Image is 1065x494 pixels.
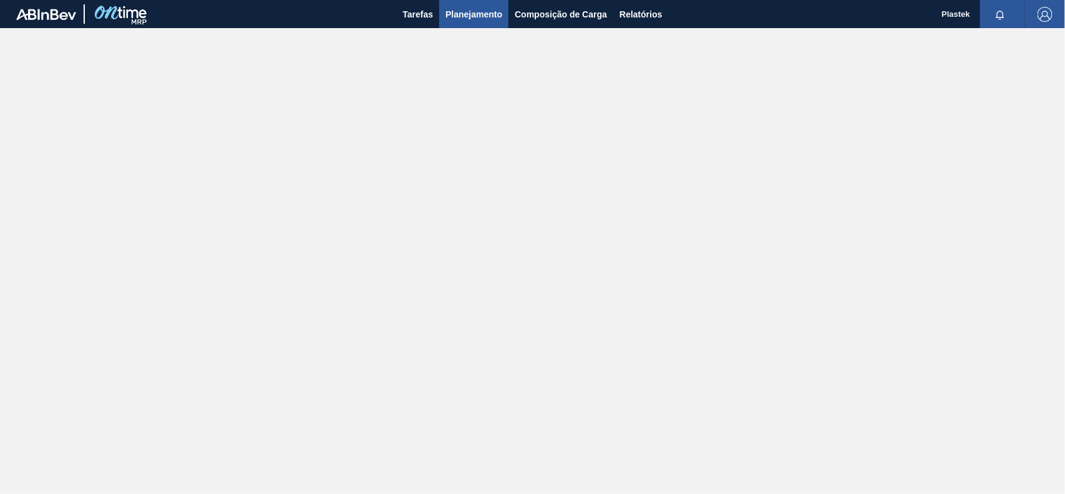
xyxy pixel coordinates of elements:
span: Planejamento [445,7,502,22]
span: Tarefas [402,7,433,22]
img: Logout [1038,7,1053,22]
img: TNhmsLtSVTkK8tSr43FrP2fwEKptu5GPRR3wAAAABJRU5ErkJggg== [16,9,76,20]
button: Notificações [980,6,1020,23]
span: Relatórios [620,7,662,22]
span: Composição de Carga [515,7,607,22]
